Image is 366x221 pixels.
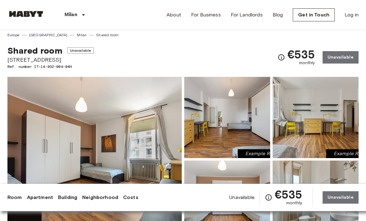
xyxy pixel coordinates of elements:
span: [STREET_ADDRESS] [7,56,94,64]
img: Habyt [7,11,45,17]
a: Log in [345,11,359,19]
a: Europe [7,32,20,38]
svg: Check cost overview for full price breakdown. Please note that discounts apply to new joiners onl... [265,194,272,201]
img: Picture of unit IT-14-032-004-04H [273,77,359,158]
p: Milan [65,11,77,19]
span: Unavailable [229,194,255,201]
a: Costs [123,194,138,201]
a: Neighborhood [82,194,118,201]
a: [GEOGRAPHIC_DATA] [29,32,68,38]
span: monthly [299,60,315,66]
svg: Check cost overview for full price breakdown. Please note that discounts apply to new joiners onl... [278,54,285,61]
a: Blog [273,11,283,19]
a: Building [58,194,77,201]
span: Shared room [7,45,62,56]
span: €535 [288,49,315,60]
a: Get in Touch [293,8,335,21]
a: For Landlords [231,11,263,19]
img: Picture of unit IT-14-032-004-04H [184,77,270,158]
a: Apartment [27,194,53,201]
a: Milan [77,32,87,38]
span: Ref. number IT-14-032-004-04H [7,64,94,69]
a: Room [7,194,22,201]
span: €535 [275,189,302,200]
a: Shared room [96,32,118,38]
a: For Business [191,11,221,19]
a: About [167,11,181,19]
span: monthly [286,200,302,206]
span: Unavailable [67,47,94,54]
